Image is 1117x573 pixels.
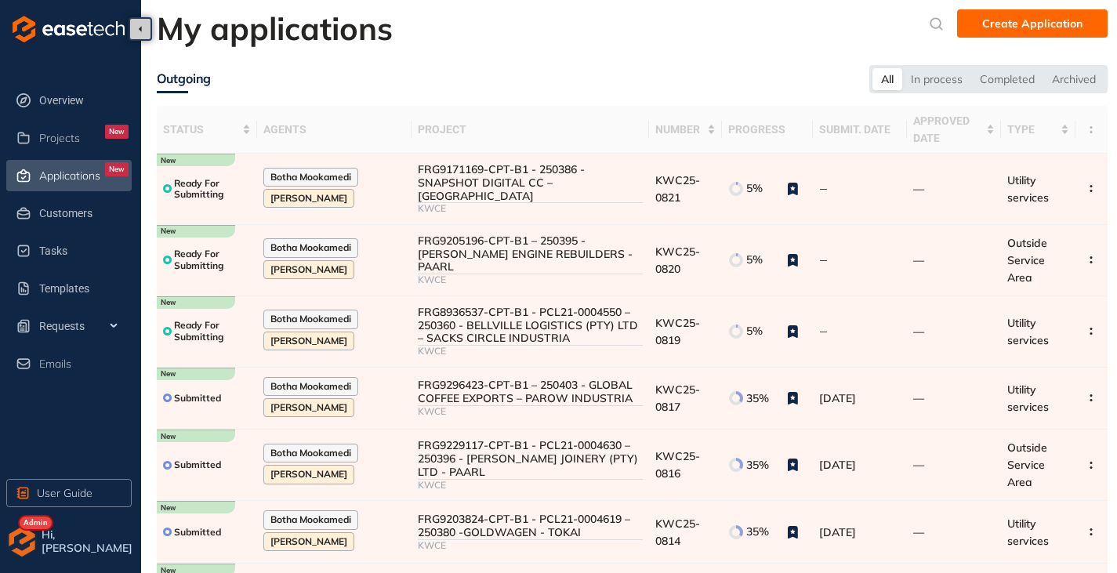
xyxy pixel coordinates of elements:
[1007,316,1049,347] span: Utility services
[174,248,251,271] span: Ready For Submitting
[655,173,700,205] span: KWC25-0821
[913,391,924,405] span: —
[270,264,347,275] span: [PERSON_NAME]
[418,346,643,357] div: KWCE
[819,325,828,338] span: —
[418,406,643,417] div: KWCE
[174,527,221,538] span: Submitted
[418,480,643,491] div: KWCE
[819,525,856,539] span: [DATE]
[655,449,700,481] span: KWC25-0816
[270,536,347,547] span: [PERSON_NAME]
[1007,236,1047,285] span: Outside Service Area
[105,125,129,139] div: New
[913,325,924,339] span: —
[157,9,393,47] h2: My applications
[39,132,80,145] span: Projects
[971,68,1043,90] div: Completed
[913,525,924,539] span: —
[722,106,813,154] th: progress
[913,253,924,267] span: —
[902,68,971,90] div: In process
[39,273,129,304] span: Templates
[270,469,347,480] span: [PERSON_NAME]
[270,514,351,525] span: Botha Mookamedi
[655,517,700,548] span: KWC25-0814
[270,402,347,413] span: [PERSON_NAME]
[39,357,71,371] span: Emails
[746,459,769,472] span: 35%
[746,525,769,539] span: 35%
[649,106,723,154] th: number
[913,458,924,472] span: —
[105,162,129,176] div: New
[1007,517,1049,548] span: Utility services
[39,310,129,342] span: Requests
[39,169,100,183] span: Applications
[913,112,983,147] span: approved date
[1007,121,1057,138] span: type
[1043,68,1104,90] div: Archived
[913,182,924,196] span: —
[270,448,351,459] span: Botha Mookamedi
[1007,173,1049,205] span: Utility services
[270,335,347,346] span: [PERSON_NAME]
[174,178,251,201] span: Ready For Submitting
[418,274,643,285] div: KWCE
[418,439,643,478] div: FRG9229117-CPT-B1 - PCL21-0004630 – 250396 - [PERSON_NAME] JOINERY (PTY) LTD - PAARL
[37,484,92,502] span: User Guide
[418,306,643,345] div: FRG8936537-CPT-B1 - PCL21-0004550 – 250360 - BELLVILLE LOGISTICS (PTY) LTD – SACKS CIRCLE INDUSTRIA
[418,203,643,214] div: KWCE
[813,106,907,154] th: submit. date
[257,106,411,154] th: agents
[270,314,351,325] span: Botha Mookamedi
[819,183,828,195] span: —
[174,459,221,470] span: Submitted
[957,9,1108,38] button: Create Application
[819,458,856,472] span: [DATE]
[418,379,643,405] div: FRG9296423-CPT-B1 – 250403 - GLOBAL COFFEE EXPORTS – PAROW INDUSTRIA
[418,513,643,539] div: FRG9203824-CPT-B1 - PCL21-0004619 – 250380 -GOLDWAGEN - TOKAI
[174,320,251,343] span: Ready For Submitting
[1007,383,1049,414] span: Utility services
[6,479,132,507] button: User Guide
[655,383,700,414] span: KWC25-0817
[418,163,643,202] div: FRG9171169-CPT-B1 - 250386 - SNAPSHOT DIGITAL CC – [GEOGRAPHIC_DATA]
[39,235,129,267] span: Tasks
[907,106,1001,154] th: approved date
[746,182,763,195] span: 5%
[163,121,239,138] span: status
[270,242,351,253] span: Botha Mookamedi
[157,69,211,89] div: Outgoing
[1007,441,1047,489] span: Outside Service Area
[42,528,135,555] span: Hi, [PERSON_NAME]
[655,121,705,138] span: number
[418,234,643,274] div: FRG9205196-CPT-B1 – 250395 -[PERSON_NAME] ENGINE REBUILDERS - PAARL
[746,325,763,338] span: 5%
[39,198,129,229] span: Customers
[157,106,257,154] th: status
[270,381,351,392] span: Botha Mookamedi
[270,193,347,204] span: [PERSON_NAME]
[655,316,700,347] span: KWC25-0819
[982,15,1083,32] span: Create Application
[13,16,125,42] img: logo
[746,392,769,405] span: 35%
[412,106,649,154] th: project
[872,68,902,90] div: All
[270,172,351,183] span: Botha Mookamedi
[655,245,700,276] span: KWC25-0820
[819,254,828,267] span: —
[819,391,856,405] span: [DATE]
[746,253,763,267] span: 5%
[174,393,221,404] span: Submitted
[6,526,38,557] img: avatar
[418,540,643,551] div: KWCE
[39,85,129,116] span: Overview
[1001,106,1075,154] th: type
